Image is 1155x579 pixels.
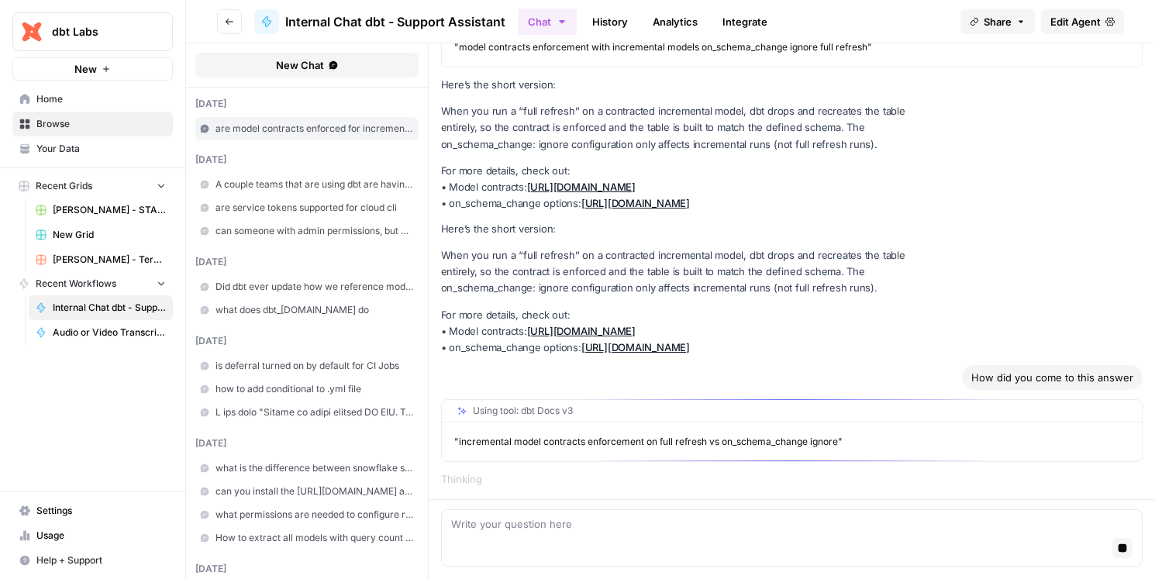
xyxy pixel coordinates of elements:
a: History [583,9,637,34]
a: are service tokens supported for cloud cli [195,196,419,219]
span: Browse [36,117,166,131]
a: Browse [12,112,173,136]
span: Internal Chat dbt - Support Assistant [53,301,166,315]
a: [URL][DOMAIN_NAME] [527,325,636,337]
a: can you install the [URL][DOMAIN_NAME] app outside of dbt [195,480,419,503]
a: [URL][DOMAIN_NAME] [581,341,690,353]
p: When you run a “full refresh” on a contracted incremental model, dbt drops and recreates the tabl... [441,103,937,152]
span: how to add conditional to .yml file [215,382,414,396]
a: A couple teams that are using dbt are having issues with their PR CI job failing on unrelated tes... [195,173,419,196]
a: Internal Chat dbt - Support Assistant [254,9,505,34]
span: are model contracts enforced for incremental models when using on_schema_change: ignore and runni... [215,122,414,136]
span: Usage [36,529,166,543]
a: Settings [12,498,173,523]
a: Usage [12,523,173,548]
span: Settings [36,504,166,518]
p: Here’s the short version: [441,221,937,237]
span: is deferral turned on by default for CI Jobs [215,359,414,373]
a: [PERSON_NAME] - START HERE - Step 1 - dbt Stored PrOcedure Conversion Kit Grid [29,198,173,222]
a: Internal Chat dbt - Support Assistant [29,295,173,320]
div: [DATE] [195,436,419,450]
a: Integrate [713,9,777,34]
span: How to extract all models with query count from the catalog? [215,531,414,545]
span: dbt Labs [52,24,146,40]
a: Audio or Video Transcription with Summary [29,320,173,345]
a: Edit Agent [1041,9,1124,34]
span: New Grid [53,228,166,242]
p: When you run a “full refresh” on a contracted incremental model, dbt drops and recreates the tabl... [441,247,937,296]
div: [DATE] [195,255,419,269]
span: " model contracts enforcement with incremental models on_schema_change ignore full refresh " [454,41,872,53]
div: How did you come to this answer [962,365,1143,390]
a: Did dbt ever update how we reference model versioning from _v1 to .v1 or vice versa [195,275,419,298]
a: How to extract all models with query count from the catalog? [195,526,419,550]
p: For more details, check out: • Model contracts: • on_schema_change options: [441,163,937,212]
div: [DATE] [195,153,419,167]
span: Your Data [36,142,166,156]
a: how to add conditional to .yml file [195,377,419,401]
div: ... [482,471,491,487]
a: Home [12,87,173,112]
span: can you install the [URL][DOMAIN_NAME] app outside of dbt [215,484,414,498]
span: Recent Grids [36,179,92,193]
a: what permissions are needed to configure repository [195,503,419,526]
span: Edit Agent [1050,14,1101,29]
a: can someone with admin permissions, but not account admin permissions, invite users [195,219,419,243]
a: [PERSON_NAME] - Teradata Converter Grid [29,247,173,272]
span: are service tokens supported for cloud cli [215,201,414,215]
span: Audio or Video Transcription with Summary [53,326,166,339]
span: Recent Workflows [36,277,116,291]
a: Analytics [643,9,707,34]
span: Home [36,92,166,106]
img: dbt Labs Logo [18,18,46,46]
button: Recent Workflows [12,272,173,295]
a: [URL][DOMAIN_NAME] [527,181,636,193]
button: Chat [518,9,577,35]
span: New Chat [276,57,324,73]
span: Using tool: dbt Docs v3 [473,406,573,415]
span: Help + Support [36,553,166,567]
span: [PERSON_NAME] - Teradata Converter Grid [53,253,166,267]
div: [DATE] [195,562,419,576]
span: Internal Chat dbt - Support Assistant [285,12,505,31]
p: For more details, check out: • Model contracts: • on_schema_change options: [441,307,937,356]
a: what is the difference between snowflake sso and external oauth for snowflake [195,457,419,480]
button: New [12,57,173,81]
a: is deferral turned on by default for CI Jobs [195,354,419,377]
span: what is the difference between snowflake sso and external oauth for snowflake [215,461,414,475]
span: can someone with admin permissions, but not account admin permissions, invite users [215,224,414,238]
span: " incremental model contracts enforcement on full refresh vs on_schema_change ignore " [454,436,843,447]
div: [DATE] [195,334,419,348]
button: Workspace: dbt Labs [12,12,173,51]
span: Share [984,14,1012,29]
a: Your Data [12,136,173,161]
button: Recent Grids [12,174,173,198]
div: Thinking [441,471,1143,487]
span: New [74,61,97,77]
span: [PERSON_NAME] - START HERE - Step 1 - dbt Stored PrOcedure Conversion Kit Grid [53,203,166,217]
span: what permissions are needed to configure repository [215,508,414,522]
p: Here’s the short version: [441,77,937,93]
button: Help + Support [12,548,173,573]
a: what does dbt_[DOMAIN_NAME] do [195,298,419,322]
button: Share [960,9,1035,34]
button: New Chat [195,53,419,78]
span: L ips dolo "Sitame co adipi elitsed DO EIU. Tempo: IncidIduntuTlabo etdolor magnaaliqua 'ENI_ADMI... [215,405,414,419]
a: are model contracts enforced for incremental models when using on_schema_change: ignore and runni... [195,117,419,140]
a: [URL][DOMAIN_NAME] [581,197,690,209]
a: L ips dolo "Sitame co adipi elitsed DO EIU. Tempo: IncidIduntuTlabo etdolor magnaaliqua 'ENI_ADMI... [195,401,419,424]
span: Did dbt ever update how we reference model versioning from _v1 to .v1 or vice versa [215,280,414,294]
div: [DATE] [195,97,419,111]
span: what does dbt_[DOMAIN_NAME] do [215,303,414,317]
a: New Grid [29,222,173,247]
span: A couple teams that are using dbt are having issues with their PR CI job failing on unrelated tes... [215,177,414,191]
